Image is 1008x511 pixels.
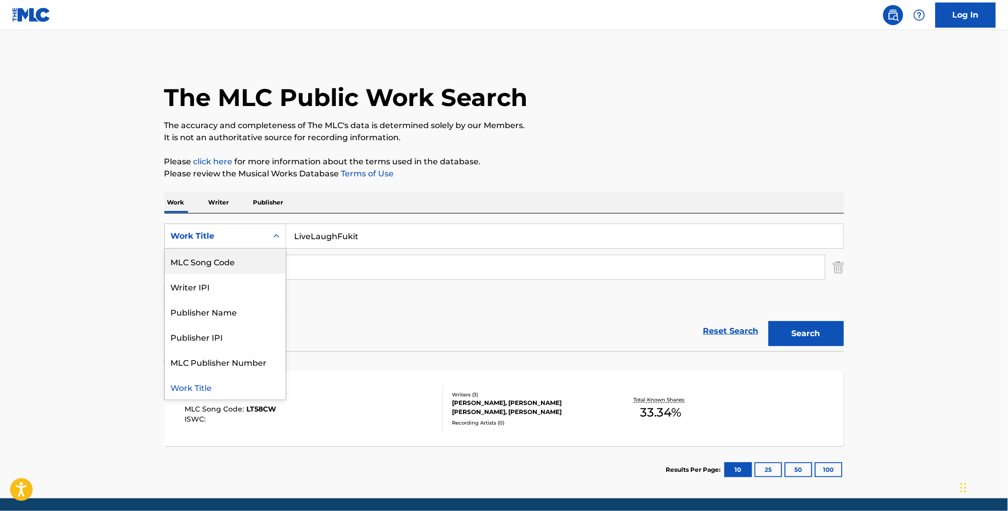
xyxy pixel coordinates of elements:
span: LT58CW [246,404,276,414]
img: help [913,9,926,21]
div: Drag [961,473,967,503]
p: Writer [206,192,232,213]
p: Publisher [250,192,287,213]
button: Search [769,321,844,346]
p: Please review the Musical Works Database [164,168,844,180]
div: Publisher IPI [165,324,286,349]
button: 10 [724,462,752,477]
div: Writer IPI [165,274,286,299]
p: Please for more information about the terms used in the database. [164,156,844,168]
div: Publisher Name [165,299,286,324]
a: Public Search [883,5,903,25]
button: 25 [755,462,782,477]
h1: The MLC Public Work Search [164,82,528,113]
div: Work Title [165,374,286,399]
a: click here [194,157,233,166]
img: MLC Logo [12,8,51,22]
span: MLC Song Code : [185,404,246,414]
p: Total Known Shares: [634,396,688,403]
div: [PERSON_NAME], [PERSON_NAME] [PERSON_NAME], [PERSON_NAME] [452,398,604,417]
a: Terms of Use [339,169,394,178]
a: LIVELAUGHFUKITMLC Song Code:LT58CWISWC:Writers (3)[PERSON_NAME], [PERSON_NAME] [PERSON_NAME], [PE... [164,371,844,446]
div: MLC Song Code [165,249,286,274]
div: Work Title [171,230,261,242]
span: 33.34 % [640,403,681,422]
p: It is not an authoritative source for recording information. [164,132,844,144]
button: 50 [785,462,812,477]
a: Reset Search [698,320,764,342]
p: Results Per Page: [666,465,723,474]
span: ISWC : [185,415,208,424]
p: The accuracy and completeness of The MLC's data is determined solely by our Members. [164,120,844,132]
button: 100 [815,462,843,477]
div: Recording Artists ( 0 ) [452,419,604,427]
img: search [887,9,899,21]
iframe: Chat Widget [958,463,1008,511]
a: Log In [936,3,996,28]
img: Delete Criterion [833,255,844,280]
div: Help [909,5,930,25]
p: Work [164,192,188,213]
div: Writers ( 3 ) [452,391,604,398]
div: MLC Publisher Number [165,349,286,374]
form: Search Form [164,224,844,351]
